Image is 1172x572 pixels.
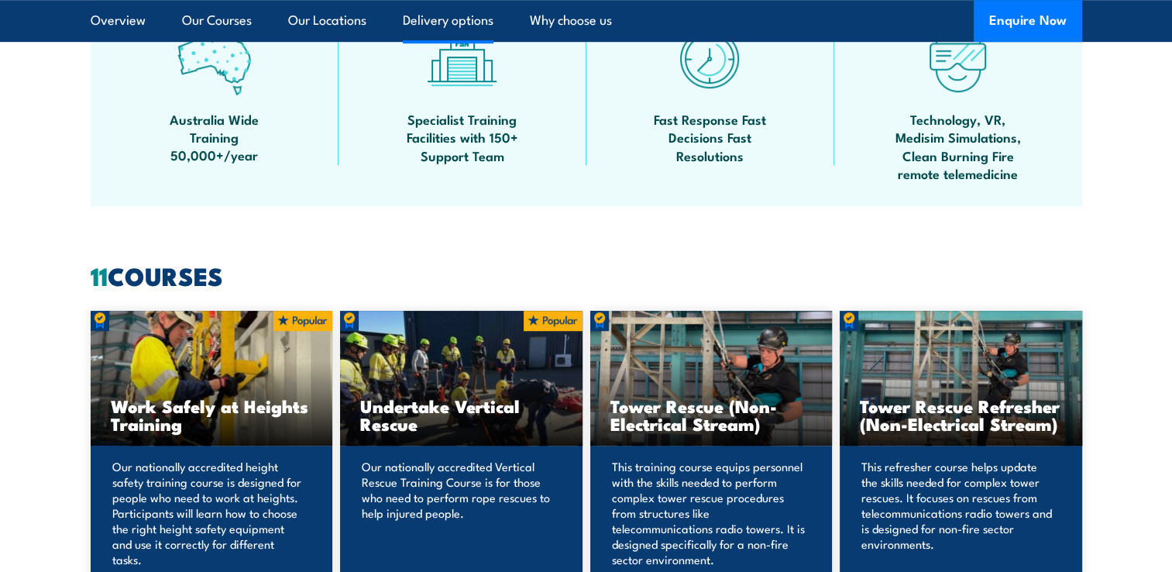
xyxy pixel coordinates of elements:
p: This training course equips personnel with the skills needed to perform complex tower rescue proc... [612,459,806,567]
span: Fast Response Fast Decisions Fast Resolutions [641,110,780,164]
img: fast-icon [673,22,747,95]
h2: COURSES [91,264,1082,286]
span: Specialist Training Facilities with 150+ Support Team [393,110,532,164]
h3: Undertake Vertical Rescue [360,397,562,432]
img: facilities-icon [425,22,499,95]
p: Our nationally accredited height safety training course is designed for people who need to work a... [112,459,307,567]
p: This refresher course helps update the skills needed for complex tower rescues. It focuses on res... [861,459,1056,567]
strong: 11 [91,256,108,295]
img: auswide-icon [177,22,251,95]
h3: Tower Rescue Refresher (Non-Electrical Stream) [860,397,1062,432]
h3: Tower Rescue (Non-Electrical Stream) [610,397,813,432]
span: Australia Wide Training 50,000+/year [145,110,284,164]
p: Our nationally accredited Vertical Rescue Training Course is for those who need to perform rope r... [362,459,556,567]
h3: Work Safely at Heights Training [111,397,313,432]
img: tech-icon [921,22,995,95]
span: Technology, VR, Medisim Simulations, Clean Burning Fire remote telemedicine [888,110,1028,183]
